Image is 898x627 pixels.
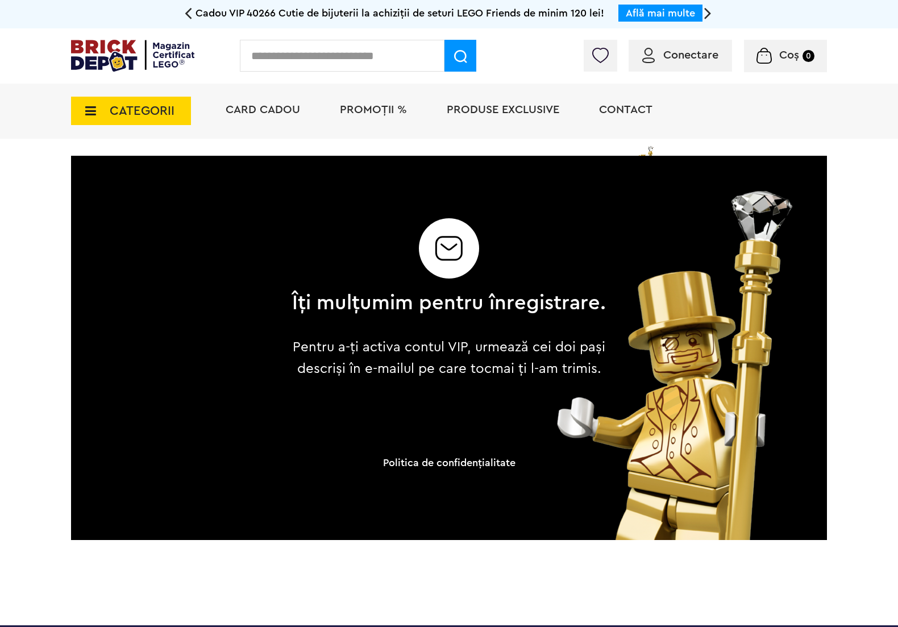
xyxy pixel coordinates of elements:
[599,104,652,115] a: Contact
[292,292,606,314] h2: Îți mulțumim pentru înregistrare.
[663,49,718,61] span: Conectare
[779,49,799,61] span: Coș
[447,104,559,115] a: Produse exclusive
[803,50,814,62] small: 0
[196,8,604,18] span: Cadou VIP 40266 Cutie de bijuterii la achiziții de seturi LEGO Friends de minim 120 lei!
[642,49,718,61] a: Conectare
[340,104,407,115] a: PROMOȚII %
[626,8,695,18] a: Află mai multe
[226,104,300,115] a: Card Cadou
[284,337,615,380] p: Pentru a-ți activa contul VIP, urmează cei doi pași descriși în e-mailul pe care tocmai ți l-am t...
[110,105,174,117] span: CATEGORII
[383,458,515,468] a: Politica de confidenţialitate
[541,191,827,540] img: vip_page_image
